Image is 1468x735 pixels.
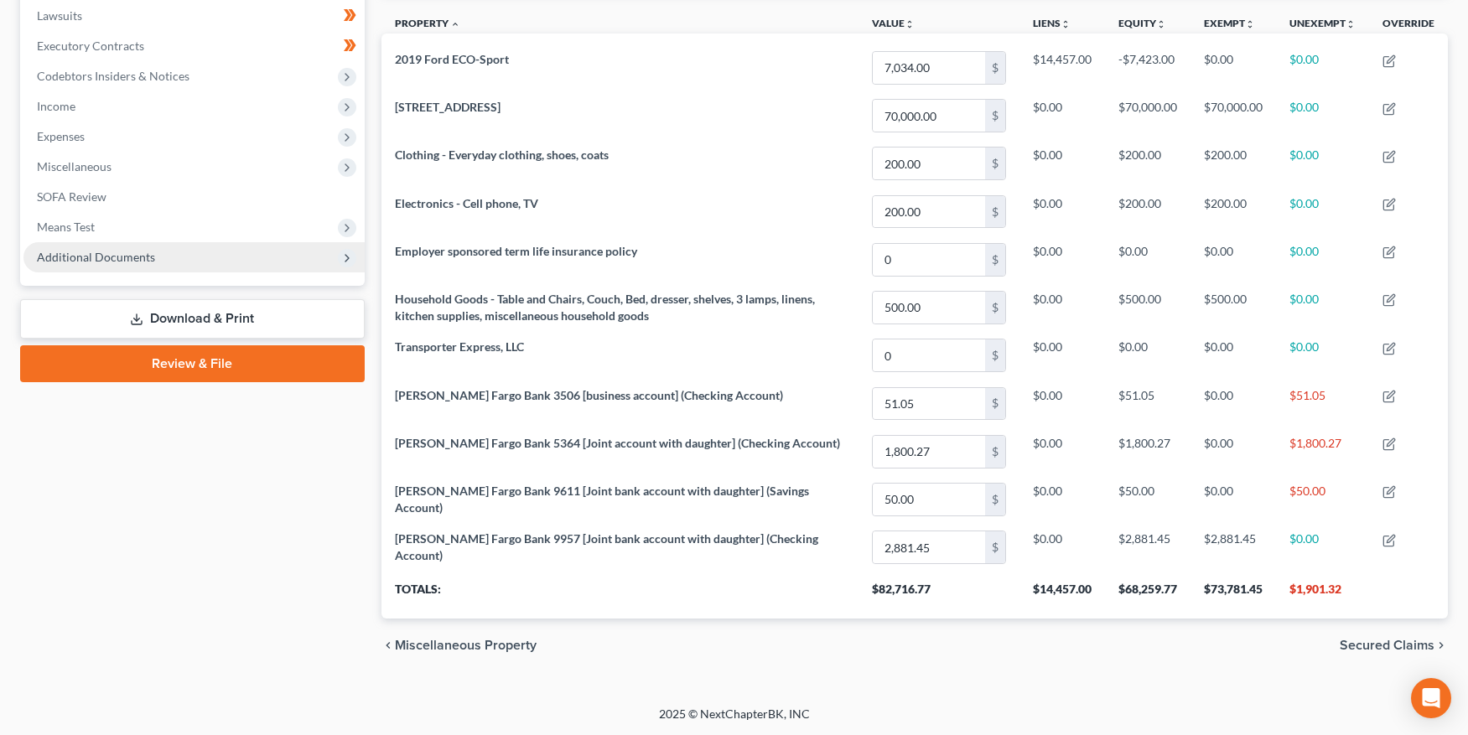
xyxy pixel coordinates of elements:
span: Income [37,99,75,113]
td: $0.00 [1019,140,1105,188]
span: SOFA Review [37,189,106,204]
td: $500.00 [1190,283,1276,331]
td: $0.00 [1276,44,1369,91]
td: $0.00 [1019,427,1105,475]
td: $70,000.00 [1105,92,1190,140]
span: Expenses [37,129,85,143]
div: $ [985,52,1005,84]
div: $ [985,531,1005,563]
div: $ [985,292,1005,324]
span: [PERSON_NAME] Fargo Bank 5364 [Joint account with daughter] (Checking Account) [395,436,840,450]
td: $50.00 [1276,475,1369,523]
a: Review & File [20,345,365,382]
td: $1,800.27 [1105,427,1190,475]
span: Clothing - Everyday clothing, shoes, coats [395,148,609,162]
a: Download & Print [20,299,365,339]
td: $0.00 [1019,332,1105,380]
div: $ [985,100,1005,132]
td: $0.00 [1276,92,1369,140]
td: $2,881.45 [1105,524,1190,572]
th: $68,259.77 [1105,572,1190,619]
i: unfold_more [1061,19,1071,29]
td: $0.00 [1276,332,1369,380]
td: $0.00 [1019,380,1105,427]
span: 2019 Ford ECO-Sport [395,52,509,66]
td: $0.00 [1019,475,1105,523]
a: Unexemptunfold_more [1289,17,1356,29]
i: chevron_left [381,639,395,652]
input: 0.00 [873,148,985,179]
a: Valueunfold_more [872,17,915,29]
span: [PERSON_NAME] Fargo Bank 9611 [Joint bank account with daughter] (Savings Account) [395,484,809,515]
input: 0.00 [873,531,985,563]
td: $500.00 [1105,283,1190,331]
td: $0.00 [1019,92,1105,140]
th: $82,716.77 [858,572,1019,619]
div: $ [985,484,1005,515]
td: $51.05 [1105,380,1190,427]
th: Override [1369,7,1448,44]
td: $2,881.45 [1190,524,1276,572]
td: $0.00 [1190,427,1276,475]
td: $0.00 [1276,236,1369,283]
div: $ [985,339,1005,371]
span: [PERSON_NAME] Fargo Bank 9957 [Joint bank account with daughter] (Checking Account) [395,531,818,562]
span: Miscellaneous [37,159,112,173]
div: $ [985,148,1005,179]
th: Totals: [381,572,858,619]
span: Codebtors Insiders & Notices [37,69,189,83]
td: $50.00 [1105,475,1190,523]
span: Secured Claims [1340,639,1434,652]
td: $200.00 [1190,140,1276,188]
td: $0.00 [1276,524,1369,572]
button: Secured Claims chevron_right [1340,639,1448,652]
a: Equityunfold_more [1118,17,1166,29]
span: [STREET_ADDRESS] [395,100,501,114]
input: 0.00 [873,388,985,420]
td: $14,457.00 [1019,44,1105,91]
a: Executory Contracts [23,31,365,61]
span: Executory Contracts [37,39,144,53]
td: $51.05 [1276,380,1369,427]
i: unfold_more [905,19,915,29]
td: $0.00 [1105,332,1190,380]
input: 0.00 [873,244,985,276]
div: $ [985,244,1005,276]
td: $0.00 [1276,283,1369,331]
td: $200.00 [1190,188,1276,236]
td: $0.00 [1019,283,1105,331]
input: 0.00 [873,100,985,132]
td: $200.00 [1105,188,1190,236]
a: Liensunfold_more [1033,17,1071,29]
input: 0.00 [873,52,985,84]
td: $0.00 [1190,475,1276,523]
th: $73,781.45 [1190,572,1276,619]
a: SOFA Review [23,182,365,212]
td: -$7,423.00 [1105,44,1190,91]
td: $0.00 [1276,140,1369,188]
button: chevron_left Miscellaneous Property [381,639,537,652]
span: Household Goods - Table and Chairs, Couch, Bed, dresser, shelves, 3 lamps, linens, kitchen suppli... [395,292,815,323]
td: $0.00 [1019,236,1105,283]
td: $0.00 [1190,380,1276,427]
span: Additional Documents [37,250,155,264]
a: Property expand_less [395,17,460,29]
i: unfold_more [1346,19,1356,29]
input: 0.00 [873,339,985,371]
input: 0.00 [873,436,985,468]
th: $14,457.00 [1019,572,1105,619]
td: $0.00 [1190,44,1276,91]
th: $1,901.32 [1276,572,1369,619]
i: unfold_more [1245,19,1255,29]
td: $0.00 [1190,332,1276,380]
td: $0.00 [1019,188,1105,236]
input: 0.00 [873,484,985,515]
span: Electronics - Cell phone, TV [395,196,538,210]
div: $ [985,436,1005,468]
i: unfold_more [1156,19,1166,29]
span: Miscellaneous Property [395,639,537,652]
span: [PERSON_NAME] Fargo Bank 3506 [business account] (Checking Account) [395,388,783,402]
div: $ [985,388,1005,420]
input: 0.00 [873,292,985,324]
span: Lawsuits [37,8,82,23]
